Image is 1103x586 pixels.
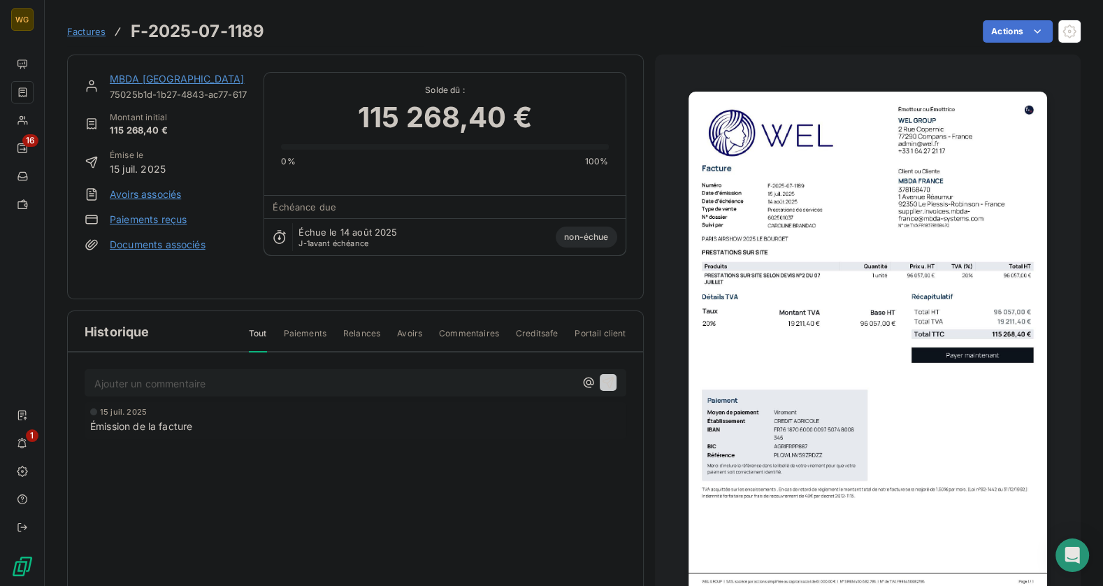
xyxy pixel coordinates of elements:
[110,89,247,100] span: 75025b1d-1b27-4843-ac77-6170471927f3
[298,239,368,248] span: avant échéance
[11,555,34,578] img: Logo LeanPay
[131,19,264,44] h3: F-2025-07-1189
[298,238,309,248] span: J-1
[110,124,168,138] span: 115 268,40 €
[397,327,422,351] span: Avoirs
[516,327,558,351] span: Creditsafe
[298,227,397,238] span: Échue le 14 août 2025
[110,111,168,124] span: Montant initial
[343,327,380,351] span: Relances
[110,213,187,227] a: Paiements reçus
[358,97,532,138] span: 115 268,40 €
[110,162,166,176] span: 15 juil. 2025
[1055,538,1089,572] div: Open Intercom Messenger
[983,20,1053,43] button: Actions
[575,327,626,351] span: Portail client
[273,201,336,213] span: Échéance due
[26,429,38,442] span: 1
[110,73,244,85] a: MBDA [GEOGRAPHIC_DATA]
[11,137,33,159] a: 16
[67,24,106,38] a: Factures
[110,187,181,201] a: Avoirs associés
[110,238,206,252] a: Documents associés
[85,322,150,341] span: Historique
[249,327,267,352] span: Tout
[556,227,617,248] span: non-échue
[90,419,192,434] span: Émission de la facture
[110,149,166,162] span: Émise le
[67,26,106,37] span: Factures
[281,155,295,168] span: 0%
[281,84,608,97] span: Solde dû :
[284,327,326,351] span: Paiements
[100,408,147,416] span: 15 juil. 2025
[439,327,499,351] span: Commentaires
[11,8,34,31] div: WG
[585,155,609,168] span: 100%
[22,134,38,147] span: 16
